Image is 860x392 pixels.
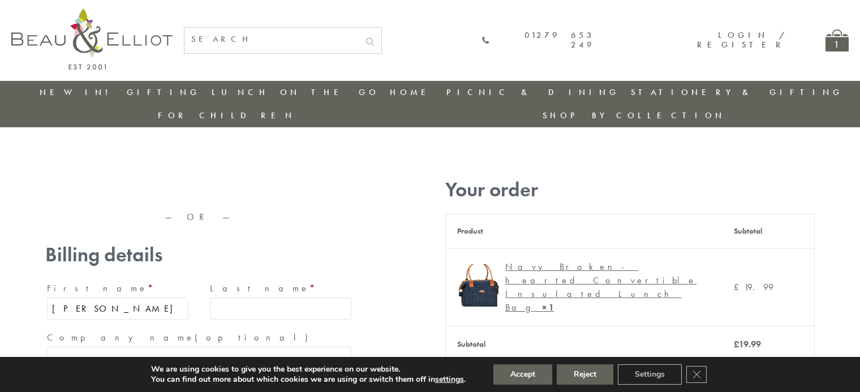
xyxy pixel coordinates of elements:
button: Close GDPR Cookie Banner [686,366,707,383]
label: Last name [210,279,351,298]
a: 01279 653 249 [481,31,595,50]
bdi: 19.99 [734,338,761,350]
a: Lunch On The Go [212,87,379,98]
p: — OR — [45,212,353,222]
a: Login / Register [697,29,786,50]
p: You can find out more about which cookies we are using or switch them off in . [151,374,466,385]
label: First name [47,279,188,298]
span: £ [734,338,739,350]
h3: Billing details [45,243,353,266]
img: Navy Broken-hearted Convertible Insulated Lunch Bag [457,264,500,307]
strong: × 1 [542,301,554,313]
a: Home [390,87,435,98]
span: £ [734,281,744,293]
button: settings [435,374,464,385]
img: logo [11,8,173,70]
th: Product [446,213,723,248]
th: Subtotal [446,326,723,363]
a: For Children [158,110,295,121]
a: 1 [825,29,849,51]
bdi: 19.99 [734,281,773,293]
a: New in! [40,87,115,98]
label: Company name [47,329,351,347]
div: Navy Broken-hearted Convertible Insulated Lunch Bag [505,260,702,315]
a: Gifting [127,87,200,98]
button: Accept [493,364,552,385]
a: Shop by collection [543,110,725,121]
input: SEARCH [184,28,359,51]
h3: Your order [445,178,815,201]
a: Navy Broken-hearted Convertible Insulated Lunch Bag Navy Broken-hearted Convertible Insulated Lun... [457,260,711,315]
p: We are using cookies to give you the best experience on our website. [151,364,466,374]
a: Picnic & Dining [446,87,620,98]
th: Subtotal [723,213,815,248]
iframe: Secure express checkout frame [43,174,355,201]
a: Stationery & Gifting [631,87,843,98]
button: Reject [557,364,613,385]
span: (optional) [195,331,315,343]
button: Settings [618,364,682,385]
